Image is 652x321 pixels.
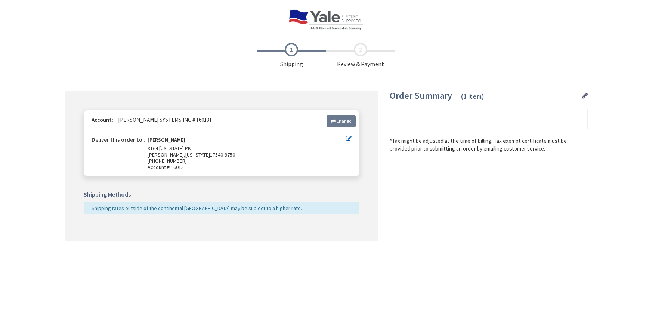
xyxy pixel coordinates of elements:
span: Review & Payment [326,43,395,68]
span: [PERSON_NAME] SYSTEMS INC # 160131 [114,116,212,123]
span: [PERSON_NAME], [148,151,185,158]
span: [US_STATE] [185,151,210,158]
h5: Shipping Methods [84,191,359,198]
span: [PHONE_NUMBER] [148,157,187,164]
span: (1 item) [461,92,484,101]
span: 3164 [US_STATE] PK [148,145,191,152]
span: Order Summary [390,90,452,101]
span: Shipping [257,43,326,68]
span: Account # 160131 [148,164,346,170]
span: Shipping rates outside of the continental [GEOGRAPHIC_DATA] may be subject to a higher rate. [92,205,302,212]
strong: [PERSON_NAME] [148,137,185,145]
strong: Account: [92,116,113,123]
img: Yale Electric Supply Co. [288,9,363,30]
a: Change [327,115,356,127]
span: Change [336,118,351,124]
strong: Deliver this order to : [92,136,145,143]
: *Tax might be adjusted at the time of billing. Tax exempt certificate must be provided prior to s... [390,137,588,153]
span: 17540-9750 [210,151,235,158]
